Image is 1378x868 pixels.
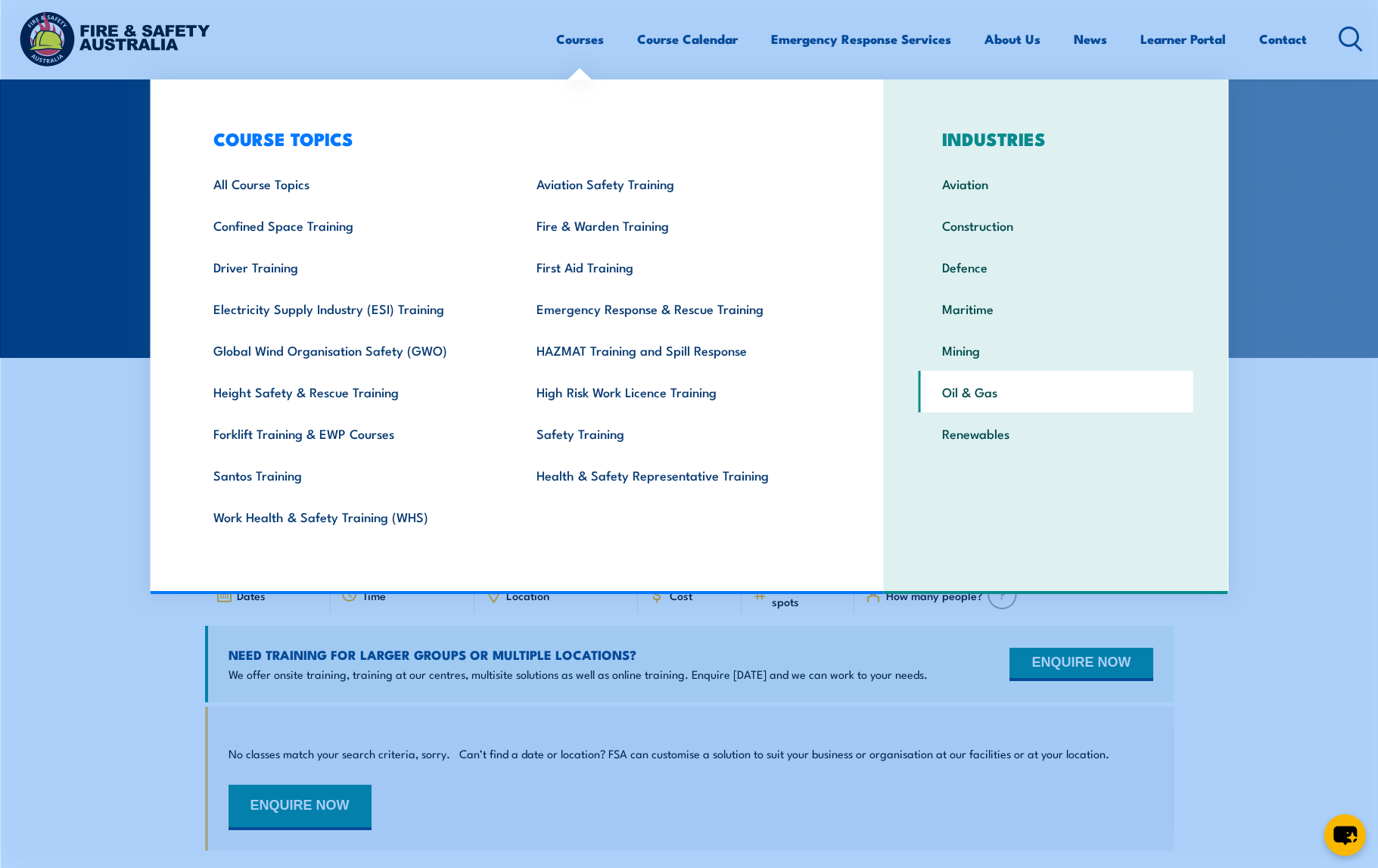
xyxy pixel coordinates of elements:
a: Emergency Response Services [771,19,951,59]
a: About Us [985,19,1040,59]
a: Safety Training [513,412,836,454]
span: Available spots [772,582,844,608]
a: News [1074,19,1107,59]
a: Aviation [919,163,1193,204]
a: Defence [919,246,1193,288]
a: Mining [919,329,1193,371]
a: Global Wind Organisation Safety (GWO) [190,329,513,371]
button: chat-button [1324,814,1366,856]
p: We offer onsite training, training at our centres, multisite solutions as well as online training... [229,667,928,682]
a: Santos Training [190,454,513,496]
a: Contact [1259,19,1307,59]
a: Aviation Safety Training [513,163,836,204]
span: Location [506,589,549,602]
a: Height Safety & Rescue Training [190,371,513,412]
a: Electricity Supply Industry (ESI) Training [190,288,513,329]
a: HAZMAT Training and Spill Response [513,329,836,371]
a: Forklift Training & EWP Courses [190,412,513,454]
button: ENQUIRE NOW [229,785,372,830]
a: Renewables [919,412,1193,454]
a: Oil & Gas [919,371,1193,412]
a: Learner Portal [1140,19,1226,59]
h3: INDUSTRIES [919,128,1193,149]
a: Course Calendar [637,19,738,59]
h3: COURSE TOPICS [190,128,836,149]
a: Work Health & Safety Training (WHS) [190,496,513,537]
span: Dates [237,589,266,602]
button: ENQUIRE NOW [1009,648,1152,681]
a: Courses [556,19,604,59]
a: Fire & Warden Training [513,204,836,246]
a: First Aid Training [513,246,836,288]
a: Emergency Response & Rescue Training [513,288,836,329]
p: No classes match your search criteria, sorry. [229,746,450,761]
p: Can’t find a date or location? FSA can customise a solution to suit your business or organisation... [459,746,1109,761]
a: High Risk Work Licence Training [513,371,836,412]
span: Cost [670,589,692,602]
a: Confined Space Training [190,204,513,246]
h4: NEED TRAINING FOR LARGER GROUPS OR MULTIPLE LOCATIONS? [229,646,928,663]
a: Construction [919,204,1193,246]
a: Maritime [919,288,1193,329]
span: How many people? [886,589,983,602]
span: Time [362,589,386,602]
a: All Course Topics [190,163,513,204]
a: Health & Safety Representative Training [513,454,836,496]
a: Driver Training [190,246,513,288]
